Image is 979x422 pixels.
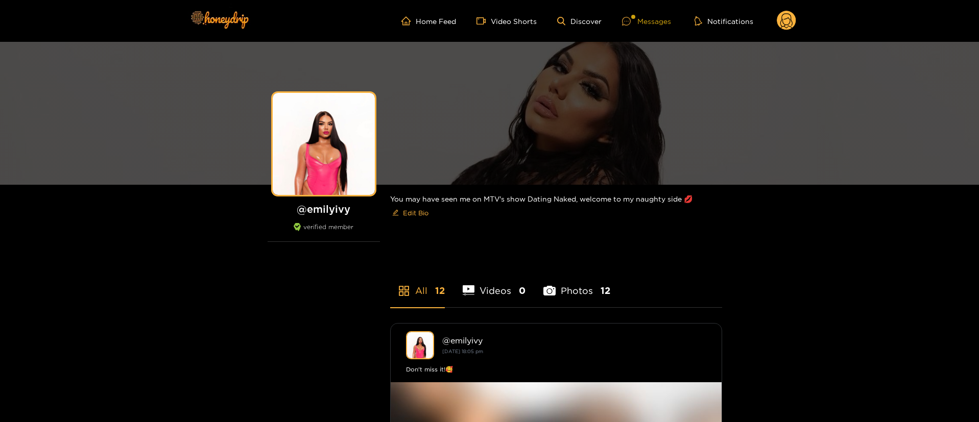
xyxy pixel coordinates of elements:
[268,223,380,242] div: verified member
[622,15,671,27] div: Messages
[442,349,483,354] small: [DATE] 18:05 pm
[392,209,399,217] span: edit
[463,261,526,307] li: Videos
[442,336,706,345] div: @ emilyivy
[398,285,410,297] span: appstore
[476,16,491,26] span: video-camera
[268,203,380,215] h1: @ emilyivy
[401,16,456,26] a: Home Feed
[390,185,722,229] div: You may have seen me on MTV's show Dating Naked, welcome to my naughty side 💋
[406,331,434,359] img: emilyivy
[401,16,416,26] span: home
[390,205,431,221] button: editEdit Bio
[435,284,445,297] span: 12
[403,208,428,218] span: Edit Bio
[601,284,610,297] span: 12
[519,284,526,297] span: 0
[476,16,537,26] a: Video Shorts
[390,261,445,307] li: All
[543,261,610,307] li: Photos
[691,16,756,26] button: Notifications
[557,17,602,26] a: Discover
[406,364,706,375] div: Don't miss it!🥰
